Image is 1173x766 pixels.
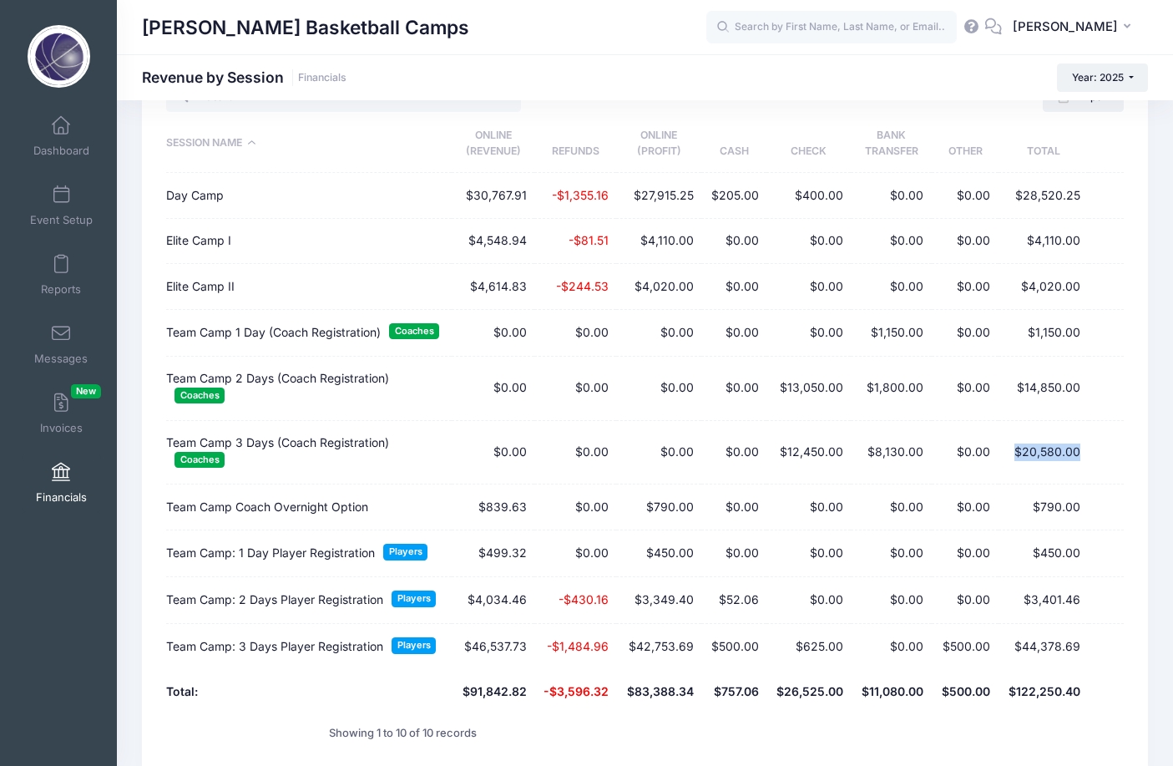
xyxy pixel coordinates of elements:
[616,421,701,485] td: $0.00
[22,454,101,512] a: Financials
[999,173,1089,218] td: $28,520.25
[616,264,701,309] td: $4,020.00
[766,114,851,174] th: Check: activate to sort column ascending
[174,388,225,403] span: Coaches
[851,219,932,264] td: $0.00
[392,591,436,606] span: Players
[932,310,999,357] td: $0.00
[766,670,851,714] th: $26,525.00
[1002,8,1148,47] button: [PERSON_NAME]
[22,246,101,304] a: Reports
[166,530,452,577] td: Team Camp: 1 Day Player Registration
[1072,71,1124,84] span: Year: 2025
[701,484,766,530] td: $0.00
[766,421,851,485] td: $12,450.00
[534,310,616,357] td: $0.00
[22,384,101,443] a: InvoicesNew
[701,264,766,309] td: $0.00
[851,421,932,485] td: $8,130.00
[701,173,766,218] td: $205.00
[452,624,534,670] td: $46,537.73
[166,421,452,485] td: Team Camp 3 Days (Coach Registration)
[851,357,932,421] td: $1,800.00
[766,264,851,309] td: $0.00
[999,670,1089,714] th: $122,250.40
[534,114,616,174] th: Refunds: activate to sort column ascending
[706,11,957,44] input: Search by First Name, Last Name, or Email...
[701,670,766,714] th: $757.06
[932,670,999,714] th: $500.00
[329,714,477,753] div: Showing 1 to 10 of 10 records
[701,114,766,174] th: Cash: activate to sort column ascending
[932,624,999,670] td: $500.00
[383,544,427,560] span: Players
[534,173,616,218] td: -$1,355.16
[71,384,101,398] span: New
[534,670,616,714] th: -$3,596.32
[932,173,999,218] td: $0.00
[616,670,701,714] th: $83,388.34
[999,421,1089,485] td: $20,580.00
[166,624,452,670] td: Team Camp: 3 Days Player Registration
[701,577,766,624] td: $52.06
[851,670,932,714] th: $11,080.00
[33,144,89,158] span: Dashboard
[534,624,616,670] td: -$1,484.96
[298,72,346,84] a: Financials
[999,624,1089,670] td: $44,378.69
[999,114,1089,174] th: Total: activate to sort column ascending
[701,624,766,670] td: $500.00
[452,670,534,714] th: $91,842.82
[616,530,701,577] td: $450.00
[166,357,452,421] td: Team Camp 2 Days (Coach Registration)
[616,577,701,624] td: $3,349.40
[534,219,616,264] td: -$81.51
[142,68,346,86] h1: Revenue by Session
[766,484,851,530] td: $0.00
[766,577,851,624] td: $0.00
[616,357,701,421] td: $0.00
[166,173,452,218] td: Day Camp
[452,264,534,309] td: $4,614.83
[534,484,616,530] td: $0.00
[932,577,999,624] td: $0.00
[166,577,452,624] td: Team Camp: 2 Days Player Registration
[41,282,81,297] span: Reports
[452,357,534,421] td: $0.00
[932,264,999,309] td: $0.00
[534,264,616,309] td: -$244.53
[174,452,225,468] span: Coaches
[932,219,999,264] td: $0.00
[932,530,999,577] td: $0.00
[166,484,452,530] td: Team Camp Coach Overnight Option
[851,264,932,309] td: $0.00
[30,213,93,227] span: Event Setup
[389,323,439,339] span: Coaches
[766,173,851,218] td: $400.00
[534,530,616,577] td: $0.00
[392,637,436,653] span: Players
[701,310,766,357] td: $0.00
[166,219,452,264] td: Elite Camp I
[36,490,87,505] span: Financials
[999,530,1089,577] td: $450.00
[452,173,534,218] td: $30,767.91
[766,624,851,670] td: $625.00
[851,577,932,624] td: $0.00
[40,421,83,435] span: Invoices
[22,107,101,165] a: Dashboard
[166,670,452,714] th: Total:
[452,421,534,485] td: $0.00
[932,114,999,174] th: Other: activate to sort column ascending
[34,352,88,366] span: Messages
[142,8,469,47] h1: [PERSON_NAME] Basketball Camps
[22,315,101,373] a: Messages
[999,310,1089,357] td: $1,150.00
[534,577,616,624] td: -$430.16
[999,264,1089,309] td: $4,020.00
[766,530,851,577] td: $0.00
[701,530,766,577] td: $0.00
[932,484,999,530] td: $0.00
[851,624,932,670] td: $0.00
[616,484,701,530] td: $790.00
